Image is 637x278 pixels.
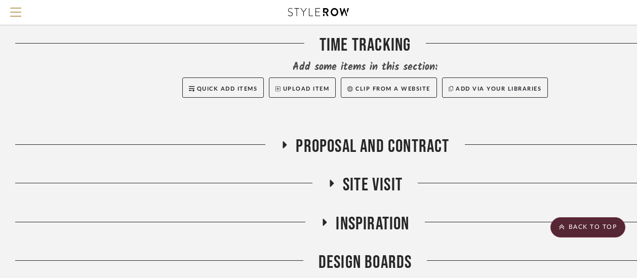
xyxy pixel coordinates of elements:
scroll-to-top-button: BACK TO TOP [550,217,625,237]
button: Clip from a website [341,77,436,98]
button: Quick Add Items [182,77,264,98]
span: Proposal and Contract [296,136,449,157]
button: Add via your libraries [442,77,548,98]
span: Site Visit [343,174,403,196]
span: Quick Add Items [197,86,258,92]
span: Inspiration [336,213,409,235]
button: Upload Item [269,77,336,98]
